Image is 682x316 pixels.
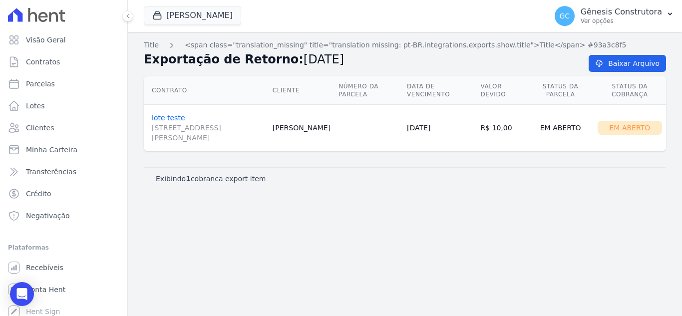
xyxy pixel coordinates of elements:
a: <span class="translation_missing" title="translation missing: pt-BR.integrations.exports.show.tit... [185,40,626,50]
span: Contratos [26,57,60,67]
td: [PERSON_NAME] [269,105,335,151]
span: Conta Hent [26,285,65,295]
span: Clientes [26,123,54,133]
span: GC [559,12,570,19]
div: Plataformas [8,242,119,254]
div: Em Aberto [598,121,662,135]
span: Crédito [26,189,51,199]
a: Title [144,40,159,50]
a: lote teste[STREET_ADDRESS][PERSON_NAME] [152,114,265,143]
span: Minha Carteira [26,145,77,155]
span: Transferências [26,167,76,177]
span: Parcelas [26,79,55,89]
p: Exibindo cobranca export item [156,174,266,184]
nav: Breadcrumb [144,40,666,50]
span: Lotes [26,101,45,111]
a: Minha Carteira [4,140,123,160]
span: Recebíveis [26,263,63,273]
div: Open Intercom Messenger [10,282,34,306]
th: Número da Parcela [335,76,403,105]
div: Em Aberto [532,121,590,135]
a: Parcelas [4,74,123,94]
a: Lotes [4,96,123,116]
a: Conta Hent [4,280,123,300]
a: Visão Geral [4,30,123,50]
p: Ver opções [581,17,662,25]
th: Valor devido [476,76,527,105]
a: Clientes [4,118,123,138]
span: [STREET_ADDRESS][PERSON_NAME] [152,123,265,143]
p: Gênesis Construtora [581,7,662,17]
a: Baixar Arquivo [589,55,666,72]
th: Contrato [144,76,269,105]
th: Status da Cobrança [594,76,666,105]
button: [PERSON_NAME] [144,6,241,25]
a: Negativação [4,206,123,226]
td: [DATE] [403,105,476,151]
th: Data de Vencimento [403,76,476,105]
h2: Exportação de Retorno: [144,50,573,68]
a: Crédito [4,184,123,204]
span: Visão Geral [26,35,66,45]
a: Transferências [4,162,123,182]
th: Cliente [269,76,335,105]
span: [DATE] [304,52,344,66]
a: Contratos [4,52,123,72]
td: R$ 10,00 [476,105,527,151]
b: 1 [186,175,191,183]
th: Status da Parcela [528,76,594,105]
button: GC Gênesis Construtora Ver opções [547,2,682,30]
a: Recebíveis [4,258,123,278]
span: translation missing: pt-BR.integrations.exports.index.title [144,41,159,49]
span: Negativação [26,211,70,221]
